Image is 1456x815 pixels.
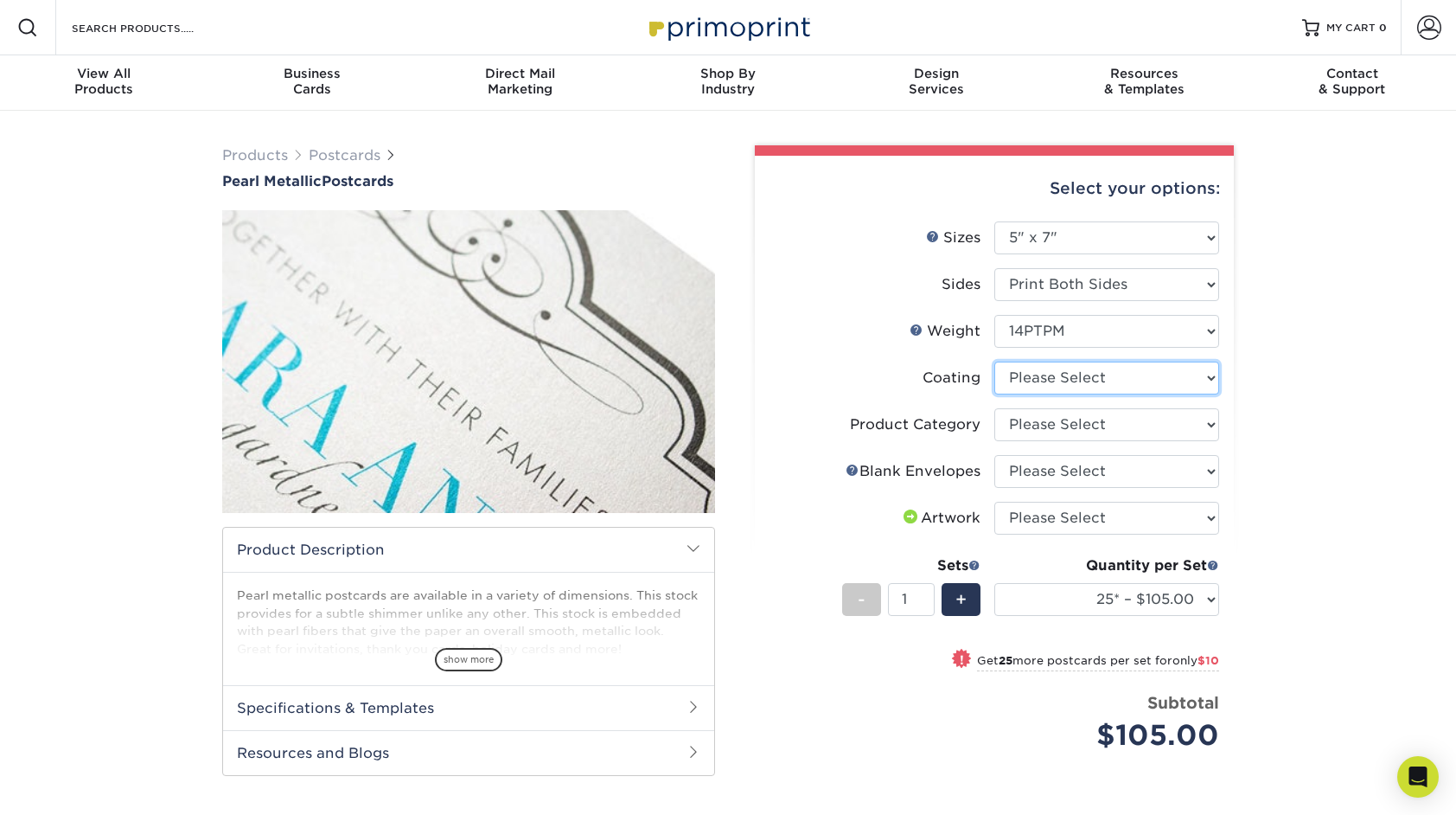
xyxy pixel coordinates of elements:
div: Cards [208,66,417,97]
a: Shop ByIndustry [624,55,833,111]
h1: Postcards [222,173,715,189]
span: only [1172,654,1219,667]
div: Sizes [926,228,980,248]
img: Pearl Metallic 01 [222,191,715,532]
span: $10 [1197,654,1219,667]
div: Sets [842,555,980,576]
span: + [955,587,967,613]
span: - [858,587,865,613]
div: Blank Envelopes [846,461,980,482]
h2: Product Description [223,528,714,572]
span: Contact [1248,66,1456,81]
div: & Templates [1040,66,1248,97]
div: Sides [942,274,980,295]
a: Postcards [309,147,380,164]
div: Quantity per Set [994,555,1219,576]
div: $105.00 [1007,715,1219,756]
span: Direct Mail [416,66,624,81]
span: Design [832,66,1040,81]
span: MY CART [1326,21,1376,35]
div: Marketing [416,66,624,97]
span: Pearl Metallic [222,173,322,189]
div: Open Intercom Messenger [1397,756,1439,798]
span: Business [208,66,417,81]
div: & Support [1248,66,1456,97]
span: ! [960,651,964,669]
a: DesignServices [832,55,1040,111]
span: show more [435,648,502,671]
a: Contact& Support [1248,55,1456,111]
div: Select your options: [769,156,1220,221]
div: Industry [624,66,833,97]
a: Pearl MetallicPostcards [222,173,715,189]
a: BusinessCards [208,55,417,111]
p: Pearl metallic postcards are available in a variety of dimensions. This stock provides for a subt... [237,587,700,658]
span: Shop By [624,66,833,81]
div: Services [832,66,1040,97]
h2: Specifications & Templates [223,685,714,730]
iframe: Google Customer Reviews [4,762,147,809]
a: Resources& Templates [1040,55,1248,111]
small: Get more postcards per set for [977,654,1219,671]
a: Products [222,147,288,164]
strong: 25 [999,654,1012,667]
img: Primoprint [642,9,814,46]
div: Product Category [850,414,980,435]
strong: Subtotal [1147,693,1219,712]
div: Artwork [900,508,980,529]
a: Direct MailMarketing [416,55,624,111]
div: Weight [910,321,980,342]
h2: Resources and Blogs [223,730,714,775]
div: Coating [923,368,980,388]
input: SEARCH PRODUCTS..... [70,17,239,38]
span: 0 [1379,22,1387,34]
span: Resources [1040,66,1248,81]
